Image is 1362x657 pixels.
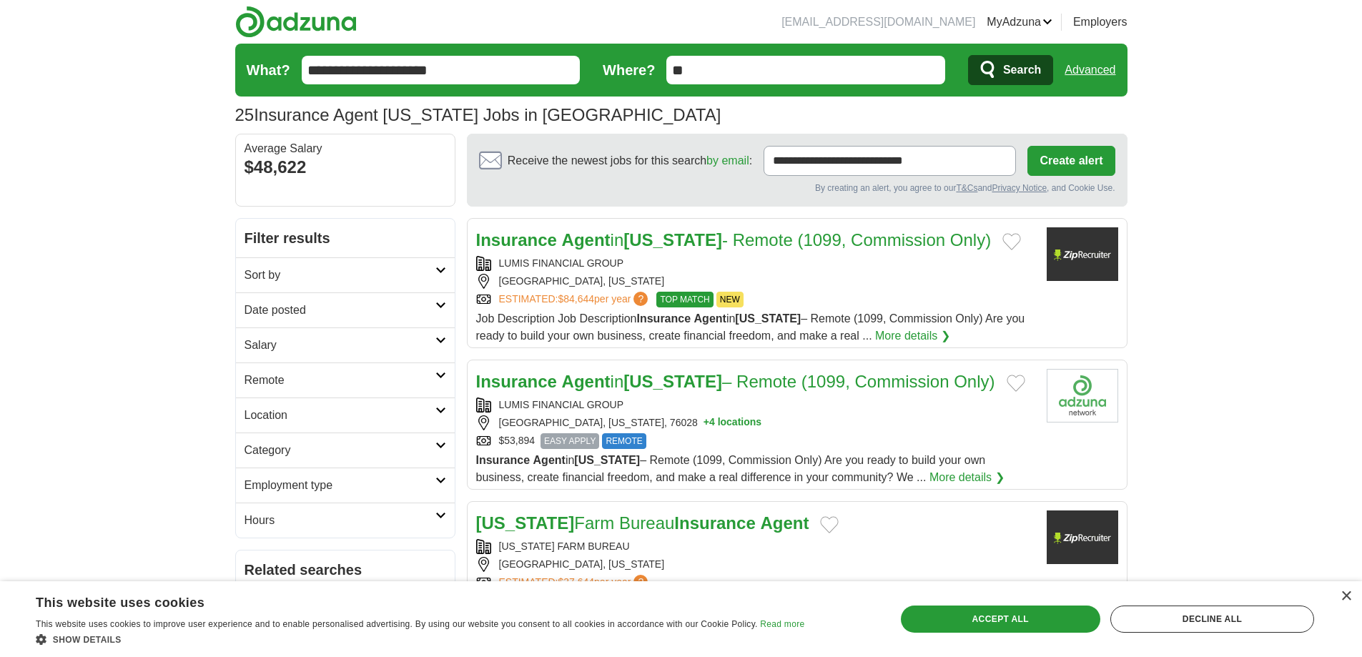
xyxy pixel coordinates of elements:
a: ESTIMATED:$84,644per year? [499,292,651,307]
span: $37,644 [558,576,594,588]
span: Receive the newest jobs for this search : [508,152,752,169]
label: What? [247,59,290,81]
span: EASY APPLY [541,433,599,449]
a: Employers [1073,14,1127,31]
a: More details ❯ [929,469,1005,486]
h2: Salary [245,337,435,354]
a: MyAdzuna [987,14,1052,31]
h2: Employment type [245,477,435,494]
strong: Agent [760,513,809,533]
strong: [US_STATE] [574,454,640,466]
label: Where? [603,59,655,81]
div: Average Salary [245,143,446,154]
strong: [US_STATE] [623,230,722,250]
strong: Agent [562,372,611,391]
a: Hours [236,503,455,538]
strong: Insurance [637,312,691,325]
a: Advanced [1065,56,1115,84]
h2: Sort by [245,267,435,284]
a: Insurance Agentin[US_STATE]- Remote (1099, Commission Only) [476,230,992,250]
strong: Agent [562,230,611,250]
h2: Category [245,442,435,459]
div: $48,622 [245,154,446,180]
button: Search [968,55,1053,85]
h2: Date posted [245,302,435,319]
span: Show details [53,635,122,645]
a: Sort by [236,257,455,292]
span: + [704,415,709,430]
strong: [US_STATE] [623,372,722,391]
div: Accept all [901,606,1100,633]
button: Add to favorite jobs [820,516,839,533]
span: ? [633,575,648,589]
span: in – Remote (1099, Commission Only) Are you ready to build your own business, create financial fr... [476,454,986,483]
span: ? [633,292,648,306]
div: [GEOGRAPHIC_DATA], [US_STATE] [476,557,1035,572]
a: Date posted [236,292,455,327]
a: by email [706,154,749,167]
h2: Location [245,407,435,424]
span: $84,644 [558,293,594,305]
strong: [US_STATE] [476,513,575,533]
div: Decline all [1110,606,1314,633]
img: Company logo [1047,227,1118,281]
a: Salary [236,327,455,362]
button: Add to favorite jobs [1002,233,1021,250]
div: LUMIS FINANCIAL GROUP [476,397,1035,413]
a: [US_STATE]Farm BureauInsurance Agent [476,513,809,533]
a: Category [236,433,455,468]
button: +4 locations [704,415,761,430]
li: [EMAIL_ADDRESS][DOMAIN_NAME] [781,14,975,31]
button: Add to favorite jobs [1007,375,1025,392]
img: Company logo [1047,510,1118,564]
div: Close [1341,591,1351,602]
h2: Remote [245,372,435,389]
a: Remote [236,362,455,397]
span: NEW [716,292,744,307]
img: Adzuna logo [235,6,357,38]
div: Show details [36,632,804,646]
a: Read more, opens a new window [760,619,804,629]
span: This website uses cookies to improve user experience and to enable personalised advertising. By u... [36,619,758,629]
div: By creating an alert, you agree to our and , and Cookie Use. [479,182,1115,194]
strong: Insurance [674,513,755,533]
strong: Agent [694,312,726,325]
span: REMOTE [602,433,646,449]
a: Insurance Agentin[US_STATE]– Remote (1099, Commission Only) [476,372,995,391]
a: More details ❯ [875,327,950,345]
div: [US_STATE] FARM BUREAU [476,539,1035,554]
span: Job Description Job Description in – Remote (1099, Commission Only) Are you ready to build your o... [476,312,1025,342]
a: T&Cs [956,183,977,193]
div: LUMIS FINANCIAL GROUP [476,256,1035,271]
span: Search [1003,56,1041,84]
h2: Hours [245,512,435,529]
div: $53,894 [476,433,1035,449]
strong: Insurance [476,230,557,250]
img: Company logo [1047,369,1118,423]
h2: Related searches [245,559,446,581]
a: Employment type [236,468,455,503]
div: [GEOGRAPHIC_DATA], [US_STATE], 76028 [476,415,1035,430]
a: Location [236,397,455,433]
strong: Insurance [476,454,531,466]
h1: Insurance Agent [US_STATE] Jobs in [GEOGRAPHIC_DATA] [235,105,721,124]
strong: Agent [533,454,566,466]
span: 25 [235,102,255,128]
button: Create alert [1027,146,1115,176]
strong: Insurance [476,372,557,391]
div: [GEOGRAPHIC_DATA], [US_STATE] [476,274,1035,289]
h2: Filter results [236,219,455,257]
a: Privacy Notice [992,183,1047,193]
span: TOP MATCH [656,292,713,307]
div: This website uses cookies [36,590,769,611]
strong: [US_STATE] [735,312,801,325]
a: ESTIMATED:$37,644per year? [499,575,651,590]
